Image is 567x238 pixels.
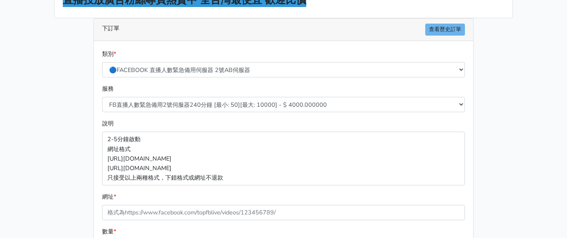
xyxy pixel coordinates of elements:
div: 下訂單 [94,19,473,41]
label: 說明 [102,119,114,128]
a: 查看歷史訂單 [425,24,465,36]
input: 格式為https://www.facebook.com/topfblive/videos/123456789/ [102,205,465,220]
label: 網址 [102,192,116,202]
label: 服務 [102,84,114,94]
label: 類別 [102,49,116,59]
label: 數量 [102,227,116,236]
p: 2-5分鐘啟動 網址格式 [URL][DOMAIN_NAME] [URL][DOMAIN_NAME] 只接受以上兩種格式，下錯格式或網址不退款 [102,132,465,185]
